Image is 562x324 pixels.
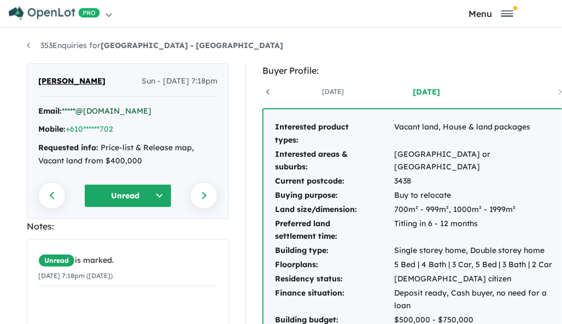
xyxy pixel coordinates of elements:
[394,258,554,272] td: 5 Bed | 4 Bath | 3 Car, 5 Bed | 3 Bath | 2 Car
[38,254,75,267] span: Unread
[274,120,394,148] td: Interested product types:
[274,174,394,188] td: Current postcode:
[394,244,554,258] td: Single storey home, Double storey home
[423,8,560,19] button: Toggle navigation
[274,203,394,217] td: Land size/dimension:
[274,286,394,314] td: Finance situation:
[394,188,554,203] td: Buy to relocate
[27,219,229,234] div: Notes:
[274,258,394,272] td: Floorplans:
[27,40,283,50] a: 353Enquiries for[GEOGRAPHIC_DATA] - [GEOGRAPHIC_DATA]
[287,86,380,97] a: [DATE]
[274,244,394,258] td: Building type:
[38,272,113,280] small: [DATE] 7:18pm ([DATE])
[394,217,554,244] td: Titling in 6 - 12 months
[38,75,106,88] span: [PERSON_NAME]
[274,272,394,286] td: Residency status:
[394,174,554,188] td: 3438
[84,184,172,208] button: Unread
[394,272,554,286] td: [DEMOGRAPHIC_DATA] citizen
[274,148,394,175] td: Interested areas & suburbs:
[394,203,554,217] td: 700m² - 999m², 1000m² - 1999m²
[142,75,218,88] span: Sun - [DATE] 7:18pm
[38,254,218,267] div: is marked.
[27,39,535,52] nav: breadcrumb
[394,286,554,314] td: Deposit ready, Cash buyer, no need for a loan
[38,142,218,168] div: Price-list & Release map, Vacant land from $400,000
[101,40,283,50] strong: [GEOGRAPHIC_DATA] - [GEOGRAPHIC_DATA]
[394,120,554,148] td: Vacant land, House & land packages
[38,106,62,116] strong: Email:
[274,188,394,203] td: Buying purpose:
[9,7,100,20] img: Openlot PRO Logo White
[394,148,554,175] td: [GEOGRAPHIC_DATA] or [GEOGRAPHIC_DATA]
[274,217,394,244] td: Preferred land settlement time:
[38,143,98,152] strong: Requested info:
[38,124,66,134] strong: Mobile:
[380,86,473,97] a: [DATE]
